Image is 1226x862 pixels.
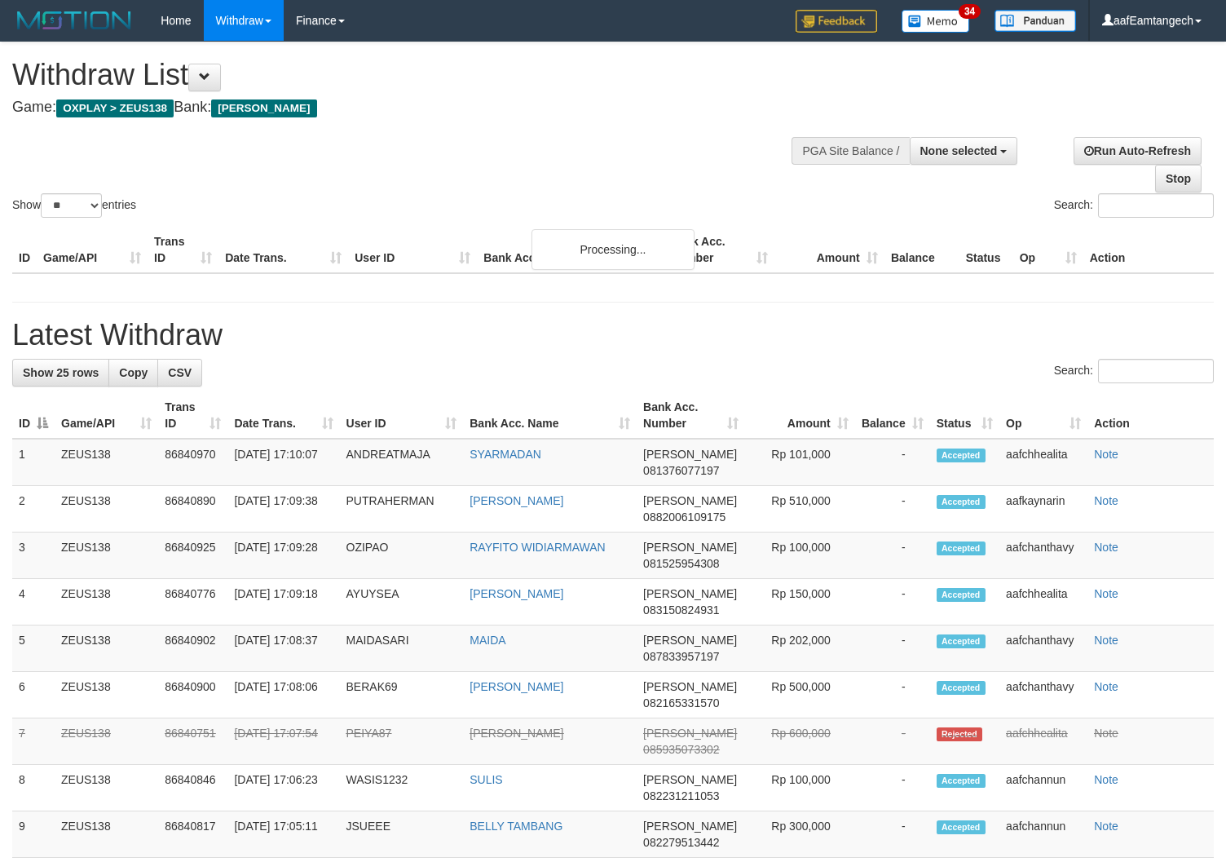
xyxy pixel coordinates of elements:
[643,836,719,849] span: Copy 082279513442 to clipboard
[745,626,855,672] td: Rp 202,000
[470,634,505,647] a: MAIDA
[227,672,339,718] td: [DATE] 17:08:06
[211,99,316,117] span: [PERSON_NAME]
[643,696,719,709] span: Copy 082165331570 to clipboard
[55,765,158,811] td: ZEUS138
[463,392,637,439] th: Bank Acc. Name: activate to sort column ascending
[637,392,745,439] th: Bank Acc. Number: activate to sort column ascending
[470,587,563,600] a: [PERSON_NAME]
[745,765,855,811] td: Rp 100,000
[937,634,986,648] span: Accepted
[55,392,158,439] th: Game/API: activate to sort column ascending
[158,486,227,533] td: 86840890
[158,765,227,811] td: 86840846
[1098,193,1214,218] input: Search:
[999,439,1087,486] td: aafchhealita
[227,626,339,672] td: [DATE] 17:08:37
[1083,227,1214,273] th: Action
[999,626,1087,672] td: aafchanthavy
[1155,165,1202,192] a: Stop
[937,820,986,834] span: Accepted
[745,718,855,765] td: Rp 600,000
[470,820,562,833] a: BELLY TAMBANG
[999,672,1087,718] td: aafchanthavy
[158,579,227,626] td: 86840776
[643,587,737,600] span: [PERSON_NAME]
[227,765,339,811] td: [DATE] 17:06:23
[12,319,1214,351] h1: Latest Withdraw
[12,811,55,858] td: 9
[12,672,55,718] td: 6
[12,359,109,387] a: Show 25 rows
[158,718,227,765] td: 86840751
[910,137,1018,165] button: None selected
[999,533,1087,579] td: aafchanthavy
[959,227,1013,273] th: Status
[959,4,981,19] span: 34
[643,494,737,507] span: [PERSON_NAME]
[12,579,55,626] td: 4
[470,727,563,740] a: [PERSON_NAME]
[1054,359,1214,383] label: Search:
[745,486,855,533] td: Rp 510,000
[1013,227,1083,273] th: Op
[745,533,855,579] td: Rp 100,000
[340,672,464,718] td: BERAK69
[937,449,986,462] span: Accepted
[55,439,158,486] td: ZEUS138
[855,439,930,486] td: -
[477,227,664,273] th: Bank Acc. Name
[937,495,986,509] span: Accepted
[227,486,339,533] td: [DATE] 17:09:38
[1054,193,1214,218] label: Search:
[745,579,855,626] td: Rp 150,000
[1094,727,1118,740] a: Note
[340,486,464,533] td: PUTRAHERMAN
[340,626,464,672] td: MAIDASARI
[855,672,930,718] td: -
[855,718,930,765] td: -
[55,672,158,718] td: ZEUS138
[1094,634,1118,647] a: Note
[999,718,1087,765] td: aafchhealita
[745,672,855,718] td: Rp 500,000
[643,820,737,833] span: [PERSON_NAME]
[855,533,930,579] td: -
[470,448,541,461] a: SYARMADAN
[745,392,855,439] th: Amount: activate to sort column ascending
[855,579,930,626] td: -
[920,144,998,157] span: None selected
[158,439,227,486] td: 86840970
[999,486,1087,533] td: aafkaynarin
[855,765,930,811] td: -
[12,8,136,33] img: MOTION_logo.png
[1087,392,1214,439] th: Action
[937,774,986,788] span: Accepted
[158,626,227,672] td: 86840902
[884,227,959,273] th: Balance
[470,541,605,554] a: RAYFITO WIDIARMAWAN
[643,511,725,524] span: Copy 0882006109175 to clipboard
[158,533,227,579] td: 86840925
[792,137,909,165] div: PGA Site Balance /
[218,227,348,273] th: Date Trans.
[999,392,1087,439] th: Op: activate to sort column ascending
[55,486,158,533] td: ZEUS138
[340,718,464,765] td: PEIYA87
[157,359,202,387] a: CSV
[12,439,55,486] td: 1
[12,765,55,811] td: 8
[643,603,719,617] span: Copy 083150824931 to clipboard
[12,59,801,91] h1: Withdraw List
[1094,587,1118,600] a: Note
[937,727,982,741] span: Rejected
[1094,773,1118,786] a: Note
[1094,820,1118,833] a: Note
[12,718,55,765] td: 7
[994,10,1076,32] img: panduan.png
[340,811,464,858] td: JSUEEE
[999,811,1087,858] td: aafchannun
[23,366,99,379] span: Show 25 rows
[158,811,227,858] td: 86840817
[1074,137,1202,165] a: Run Auto-Refresh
